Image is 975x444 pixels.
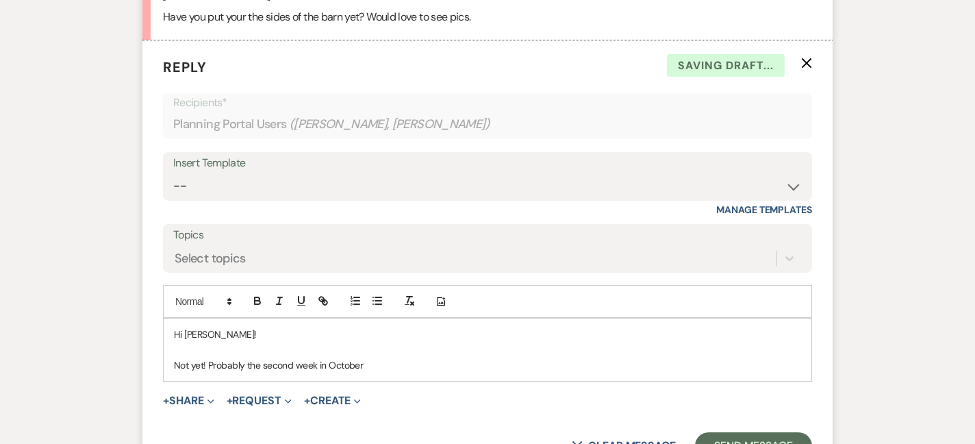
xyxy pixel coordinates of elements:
[290,115,491,134] span: ( [PERSON_NAME], [PERSON_NAME] )
[667,54,785,77] span: Saving draft...
[163,58,207,76] span: Reply
[163,395,214,406] button: Share
[173,111,802,138] div: Planning Portal Users
[174,327,801,342] p: Hi [PERSON_NAME]!
[173,94,802,112] p: Recipients*
[227,395,233,406] span: +
[163,395,169,406] span: +
[174,358,801,373] p: Not yet! Probably the second week in October
[716,203,812,216] a: Manage Templates
[227,395,292,406] button: Request
[175,249,246,268] div: Select topics
[173,153,802,173] div: Insert Template
[304,395,361,406] button: Create
[304,395,310,406] span: +
[173,225,802,245] label: Topics
[163,8,812,26] p: Have you put your the sides of the barn yet? Would love to see pics.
